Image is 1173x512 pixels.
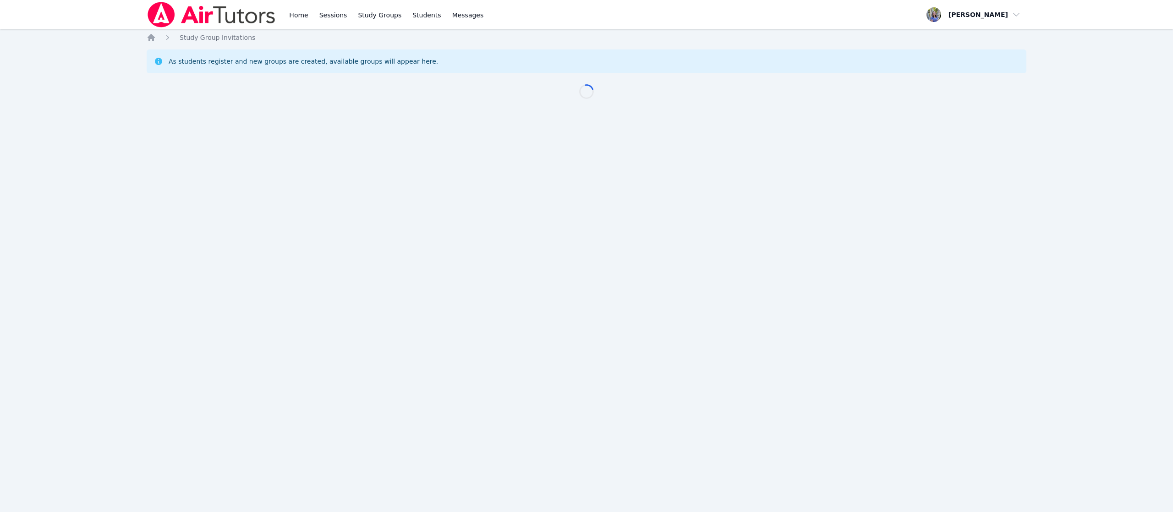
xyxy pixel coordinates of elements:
[147,2,276,27] img: Air Tutors
[169,57,438,66] div: As students register and new groups are created, available groups will appear here.
[180,34,255,41] span: Study Group Invitations
[452,11,484,20] span: Messages
[180,33,255,42] a: Study Group Invitations
[147,33,1026,42] nav: Breadcrumb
